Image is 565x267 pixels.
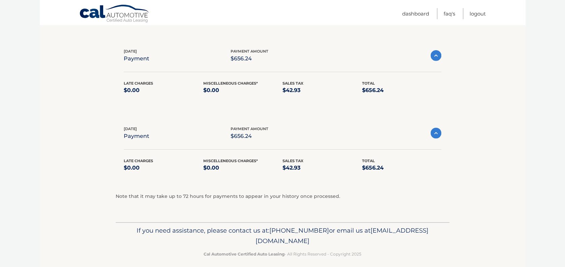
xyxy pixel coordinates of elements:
[124,49,137,54] span: [DATE]
[362,86,442,95] p: $656.24
[124,86,203,95] p: $0.00
[269,227,329,234] span: [PHONE_NUMBER]
[231,54,268,63] p: $656.24
[362,81,375,86] span: Total
[444,8,455,19] a: FAQ's
[231,126,268,131] span: payment amount
[203,86,283,95] p: $0.00
[470,8,486,19] a: Logout
[120,250,445,258] p: - All Rights Reserved - Copyright 2025
[124,163,203,173] p: $0.00
[124,81,153,86] span: Late Charges
[282,86,362,95] p: $42.93
[124,126,137,131] span: [DATE]
[362,163,442,173] p: $656.24
[231,131,268,141] p: $656.24
[116,192,449,201] p: Note that it may take up to 72 hours for payments to appear in your history once processed.
[231,49,268,54] span: payment amount
[430,128,441,139] img: accordion-active.svg
[124,131,149,141] p: payment
[124,158,153,163] span: Late Charges
[203,163,283,173] p: $0.00
[282,163,362,173] p: $42.93
[362,158,375,163] span: Total
[282,81,303,86] span: Sales Tax
[203,158,258,163] span: Miscelleneous Charges*
[204,251,285,257] strong: Cal Automotive Certified Auto Leasing
[79,4,150,24] a: Cal Automotive
[402,8,429,19] a: Dashboard
[430,50,441,61] img: accordion-active.svg
[120,225,445,247] p: If you need assistance, please contact us at: or email us at
[282,158,303,163] span: Sales Tax
[203,81,258,86] span: Miscelleneous Charges*
[124,54,149,63] p: payment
